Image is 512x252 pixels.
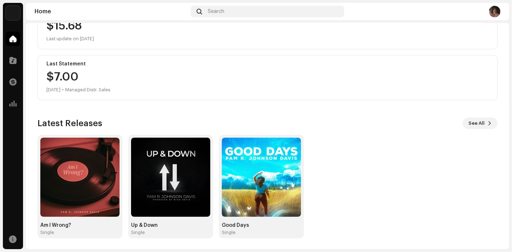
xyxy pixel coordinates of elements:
div: Am I Wrong? [40,223,120,228]
span: Search [208,9,224,14]
div: Single [222,230,235,235]
div: Good Days [222,223,301,228]
div: Up & Down [131,223,210,228]
button: See All [463,118,498,129]
span: See All [468,116,485,130]
re-o-card-value: Last Statement [37,55,498,100]
div: Managed Distr. Sales [65,86,111,94]
img: 54c6f7e4-7f5f-4da6-afcf-d04c92526f81 [40,138,120,217]
re-o-card-value: Balance [37,4,498,49]
div: Home [35,9,188,14]
img: 26d1ca34-8796-4382-ba49-b84530fb376d [489,6,500,17]
div: Single [40,230,54,235]
div: Last update on [DATE] [46,35,489,43]
div: Single [131,230,145,235]
img: 1540c244-c44a-4284-bd32-c0a103c5b8db [222,138,301,217]
div: Last Statement [46,61,489,67]
h3: Latest Releases [37,118,102,129]
div: • [62,86,64,94]
img: 34f81ff7-2202-4073-8c5d-62963ce809f3 [6,6,20,20]
div: [DATE] [46,86,60,94]
img: 78c2a701-f9d6-47d3-b045-62bf7beb55fe [131,138,210,217]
